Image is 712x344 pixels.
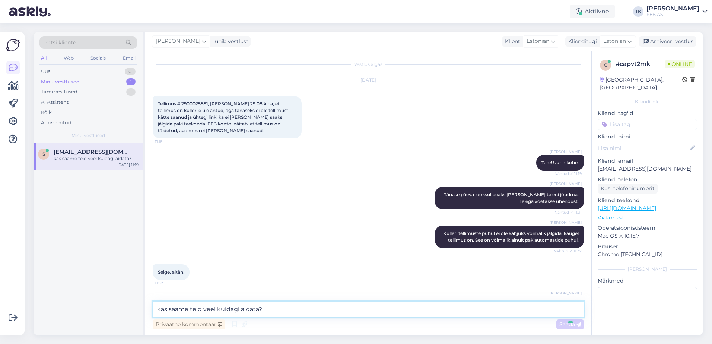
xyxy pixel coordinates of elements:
span: Otsi kliente [46,39,76,47]
span: Kulleri tellimuste puhul ei ole kahjuks võimalik jälgida, kaugel tellimus on. See on võimalik ain... [443,230,580,243]
span: [PERSON_NAME] [550,181,582,187]
span: Nähtud ✓ 11:31 [554,210,582,215]
span: Nähtud ✓ 11:32 [554,248,582,254]
div: Vestlus algas [153,61,584,68]
div: # capvt2mk [616,60,665,69]
div: 0 [125,68,136,75]
p: Kliendi nimi [598,133,697,141]
span: 11:18 [155,139,183,144]
div: Klienditugi [565,38,597,45]
div: 1 [126,78,136,86]
div: Arhiveeri vestlus [639,36,696,47]
div: Kõik [41,109,52,116]
div: [PERSON_NAME] [598,266,697,273]
span: Estonian [603,37,626,45]
span: [PERSON_NAME] [550,290,582,296]
span: Selge, aitäh! [158,269,184,275]
div: [DATE] 11:19 [117,162,139,168]
div: Uus [41,68,50,75]
img: Askly Logo [6,38,20,52]
span: Tänase päeva jooksul peaks [PERSON_NAME] teieni jõudma. Teiega võetakse ühendust. [444,192,580,204]
span: Online [665,60,695,68]
span: 11:32 [155,280,183,286]
div: Web [62,53,75,63]
div: [PERSON_NAME] [646,6,699,12]
div: FEB AS [646,12,699,17]
p: Operatsioonisüsteem [598,224,697,232]
div: kas saame teid veel kuidagi aidata? [54,155,139,162]
div: [DATE] [153,77,584,83]
span: [PERSON_NAME] [550,149,582,155]
span: Tere! Uurin kohe. [541,160,579,165]
div: Kliendi info [598,98,697,105]
a: [PERSON_NAME]FEB AS [646,6,708,17]
p: Kliendi email [598,157,697,165]
div: Minu vestlused [41,78,80,86]
div: Tiimi vestlused [41,88,77,96]
span: Estonian [527,37,549,45]
span: Minu vestlused [71,132,105,139]
div: Socials [89,53,107,63]
div: Aktiivne [570,5,615,18]
span: Nähtud ✓ 11:19 [554,171,582,176]
div: All [39,53,48,63]
div: 1 [126,88,136,96]
div: juhib vestlust [210,38,248,45]
span: [PERSON_NAME] [156,37,200,45]
p: Kliendi tag'id [598,109,697,117]
span: s [42,151,45,157]
div: Küsi telefoninumbrit [598,184,658,194]
p: [EMAIL_ADDRESS][DOMAIN_NAME] [598,165,697,173]
p: Mac OS X 10.15.7 [598,232,697,240]
span: [PERSON_NAME] [550,220,582,225]
p: Chrome [TECHNICAL_ID] [598,251,697,258]
div: AI Assistent [41,99,69,106]
p: Vaata edasi ... [598,214,697,221]
div: TK [633,6,643,17]
input: Lisa tag [598,119,697,130]
span: c [604,62,607,68]
p: Kliendi telefon [598,176,697,184]
span: siljalaht@gmail.com [54,149,131,155]
input: Lisa nimi [598,144,689,152]
a: [URL][DOMAIN_NAME] [598,205,656,211]
div: Arhiveeritud [41,119,71,127]
div: Klient [502,38,520,45]
span: Tellimus # 2900025851, [PERSON_NAME] 29.08 kirja, et tellimus on kullerile üle antud, aga tänasek... [158,101,289,133]
div: Email [121,53,137,63]
div: [GEOGRAPHIC_DATA], [GEOGRAPHIC_DATA] [600,76,682,92]
p: Brauser [598,243,697,251]
p: Märkmed [598,277,697,285]
p: Klienditeekond [598,197,697,204]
